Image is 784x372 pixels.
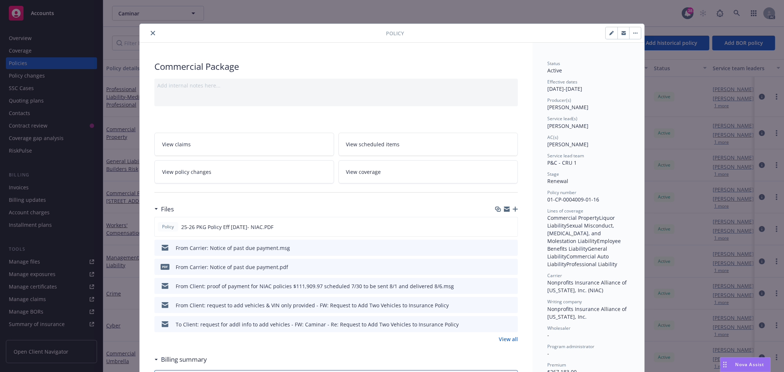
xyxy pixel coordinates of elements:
span: Stage [547,171,559,177]
span: Professional Liability [566,261,617,268]
div: From Carrier: Notice of past due payment.pdf [176,263,288,271]
button: download file [497,301,502,309]
a: View all [499,335,518,343]
span: Producer(s) [547,97,571,103]
div: To Client: request for addl info to add vehicles - FW: Caminar - Re: Request to Add Two Vehicles ... [176,321,459,328]
span: Service lead(s) [547,115,577,122]
span: Carrier [547,272,562,279]
span: - [547,332,549,339]
div: Billing summary [154,355,207,364]
span: Commercial Property [547,214,599,221]
div: Files [154,204,174,214]
span: pdf [161,264,169,269]
button: preview file [508,223,515,231]
span: General Liability [547,245,609,260]
span: 01-CP-0004009-01-16 [547,196,599,203]
span: 25-26 PKG Policy Eff [DATE]- NIAC.PDF [181,223,273,231]
button: preview file [508,263,515,271]
span: Nonprofits Insurance Alliance of [US_STATE], Inc. [547,305,628,320]
div: Commercial Package [154,60,518,73]
span: Liquor Liability [547,214,616,229]
span: [PERSON_NAME] [547,104,588,111]
a: View coverage [339,160,518,183]
span: Sexual Misconduct, [MEDICAL_DATA], and Molestation Liability [547,222,616,244]
span: Lines of coverage [547,208,583,214]
button: download file [497,244,502,252]
span: View claims [162,140,191,148]
div: From Client: proof of payment for NIAC policies $111,909.97 scheduled 7/30 to be sent 8/1 and del... [176,282,454,290]
button: preview file [508,301,515,309]
span: [PERSON_NAME] [547,122,588,129]
span: View policy changes [162,168,211,176]
button: preview file [508,244,515,252]
div: Drag to move [720,358,730,372]
div: Add internal notes here... [157,82,515,89]
span: Wholesaler [547,325,570,331]
span: View coverage [346,168,381,176]
span: Premium [547,362,566,368]
span: Nonprofits Insurance Alliance of [US_STATE], Inc. (NIAC) [547,279,628,294]
button: close [148,29,157,37]
a: View policy changes [154,160,334,183]
button: preview file [508,321,515,328]
h3: Billing summary [161,355,207,364]
span: Policy number [547,189,576,196]
button: preview file [508,282,515,290]
div: From Client: request to add vehicles & VIN only provided - FW: Request to Add Two Vehicles to Ins... [176,301,449,309]
span: P&C - CRU 1 [547,159,577,166]
span: Service lead team [547,153,584,159]
span: [PERSON_NAME] [547,141,588,148]
button: download file [497,263,502,271]
a: View claims [154,133,334,156]
button: download file [497,321,502,328]
span: - [547,350,549,357]
span: View scheduled items [346,140,400,148]
div: [DATE] - [DATE] [547,79,630,93]
span: Nova Assist [735,361,765,368]
span: AC(s) [547,134,558,140]
span: Status [547,60,560,67]
button: download file [497,282,502,290]
span: Renewal [547,178,568,185]
span: Effective dates [547,79,577,85]
a: View scheduled items [339,133,518,156]
span: Policy [386,29,404,37]
button: Nova Assist [720,357,771,372]
div: From Carrier: Notice of past due payment.msg [176,244,290,252]
span: Active [547,67,562,74]
span: Program administrator [547,343,594,350]
span: Writing company [547,298,582,305]
span: Commercial Auto Liability [547,253,610,268]
h3: Files [161,204,174,214]
button: download file [496,223,502,231]
span: Employee Benefits Liability [547,237,622,252]
span: Policy [161,223,175,230]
